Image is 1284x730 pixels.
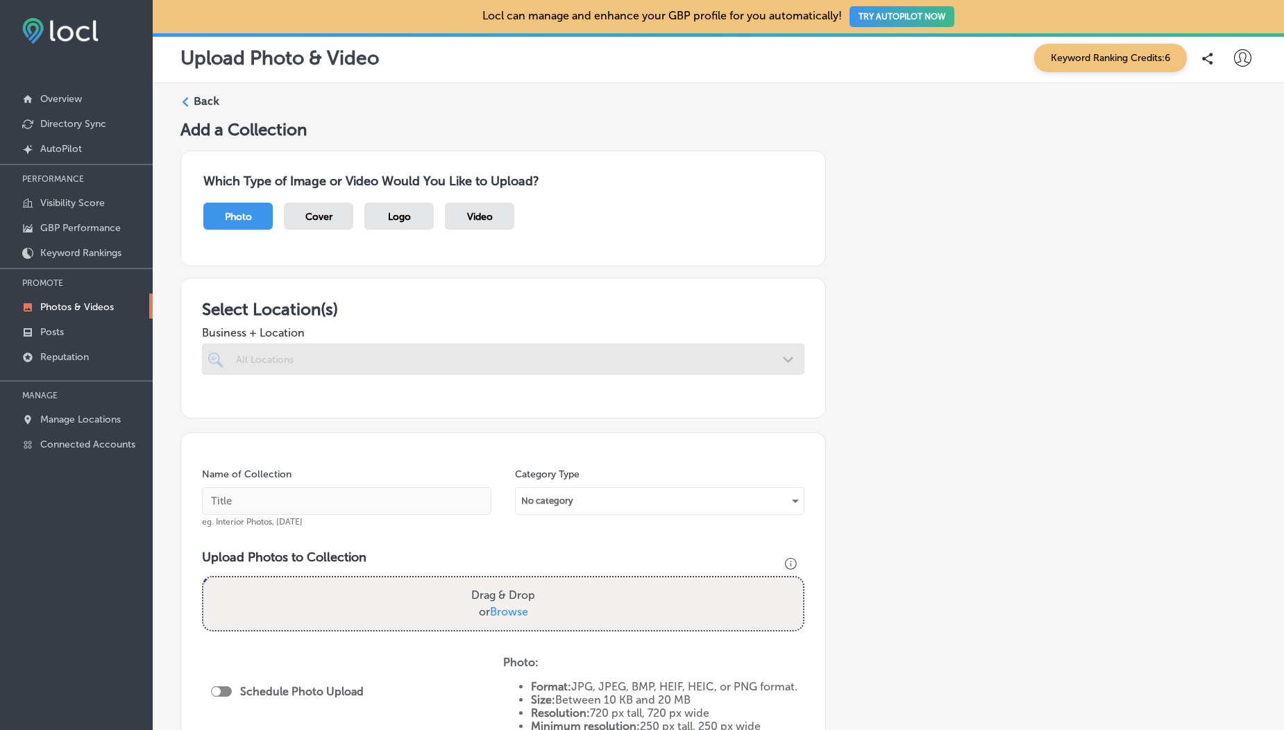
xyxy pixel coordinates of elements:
span: Keyword Ranking Credits: 6 [1034,44,1187,72]
div: No category [516,490,804,512]
span: Logo [388,211,411,223]
strong: Resolution: [531,706,590,720]
p: Visibility Score [40,197,105,209]
p: Directory Sync [40,118,106,130]
p: Posts [40,326,64,338]
h5: Add a Collection [180,119,1256,139]
p: Photos & Videos [40,301,114,313]
p: GBP Performance [40,222,121,234]
h3: Which Type of Image or Video Would You Like to Upload? [203,173,803,189]
label: Schedule Photo Upload [240,685,364,698]
img: fda3e92497d09a02dc62c9cd864e3231.png [22,18,99,44]
p: Connected Accounts [40,439,135,450]
p: Reputation [40,351,89,363]
input: Title [202,487,491,515]
button: TRY AUTOPILOT NOW [850,6,954,27]
span: eg. Interior Photos, [DATE] [202,517,303,527]
label: Category Type [515,468,580,480]
span: Video [467,211,493,223]
li: JPG, JPEG, BMP, HEIF, HEIC, or PNG format. [531,680,804,693]
p: AutoPilot [40,143,82,155]
h3: Upload Photos to Collection [202,550,804,565]
strong: Format: [531,680,571,693]
p: Upload Photo & Video [180,46,379,69]
p: Keyword Rankings [40,247,121,259]
strong: Size: [531,693,555,706]
span: Business + Location [202,326,804,339]
span: Photo [225,211,252,223]
p: Overview [40,93,82,105]
label: Drag & Drop or [466,582,541,626]
label: Back [194,94,219,109]
span: Browse [490,605,528,618]
strong: Photo: [503,656,539,669]
label: Name of Collection [202,468,292,480]
p: Manage Locations [40,414,121,425]
h3: Select Location(s) [202,299,804,319]
li: Between 10 KB and 20 MB [531,693,804,706]
span: Cover [305,211,332,223]
li: 720 px tall, 720 px wide [531,706,804,720]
